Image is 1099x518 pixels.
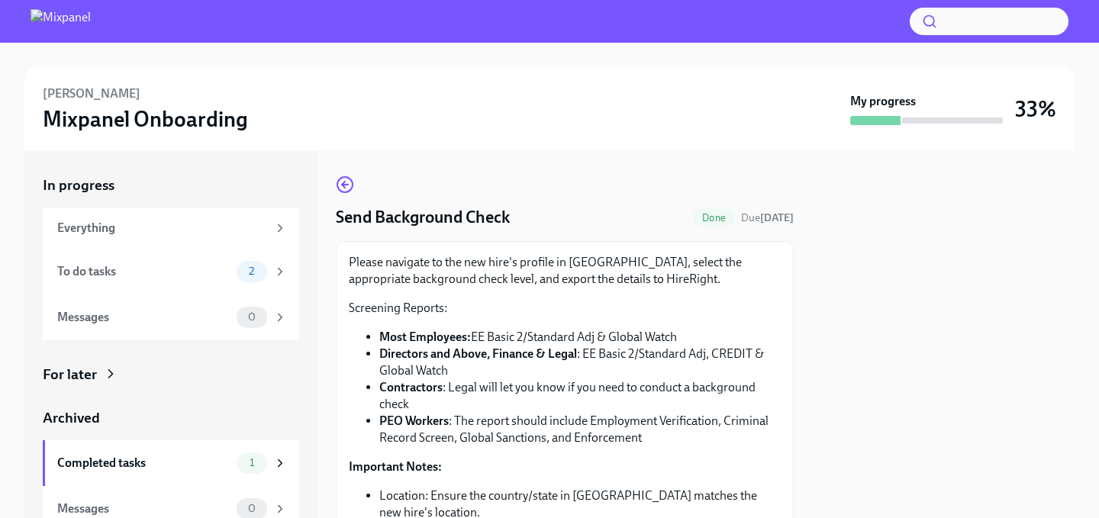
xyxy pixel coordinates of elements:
[57,309,230,326] div: Messages
[57,455,230,471] div: Completed tasks
[379,380,443,394] strong: Contractors
[239,311,265,323] span: 0
[43,105,248,133] h3: Mixpanel Onboarding
[741,211,794,224] span: Due
[850,93,916,110] strong: My progress
[43,249,299,294] a: To do tasks2
[379,330,407,344] strong: Most
[379,413,781,446] li: : The report should include Employment Verification, Criminal Record Screen, Global Sanctions, an...
[336,206,510,229] h4: Send Background Check
[349,459,442,474] strong: Important Notes:
[409,330,471,344] strong: Employees:
[379,413,449,428] strong: PEO Workers
[379,346,577,361] strong: Directors and Above, Finance & Legal
[760,211,794,224] strong: [DATE]
[379,379,781,413] li: : Legal will let you know if you need to conduct a background check
[43,408,299,428] a: Archived
[349,254,781,288] p: Please navigate to the new hire's profile in [GEOGRAPHIC_DATA], select the appropriate background...
[240,457,263,468] span: 1
[239,503,265,514] span: 0
[1015,95,1056,123] h3: 33%
[31,9,91,34] img: Mixpanel
[43,208,299,249] a: Everything
[43,175,299,195] a: In progress
[379,329,781,346] li: EE Basic 2/Standard Adj & Global Watch
[693,212,735,224] span: Done
[379,346,781,379] li: : EE Basic 2/Standard Adj, CREDIT & Global Watch
[57,220,267,236] div: Everything
[240,265,263,277] span: 2
[43,440,299,486] a: Completed tasks1
[741,211,794,225] span: September 1st, 2025 07:00
[43,294,299,340] a: Messages0
[57,263,230,280] div: To do tasks
[43,85,140,102] h6: [PERSON_NAME]
[349,300,781,317] p: Screening Reports:
[57,500,230,517] div: Messages
[43,365,97,384] div: For later
[43,365,299,384] a: For later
